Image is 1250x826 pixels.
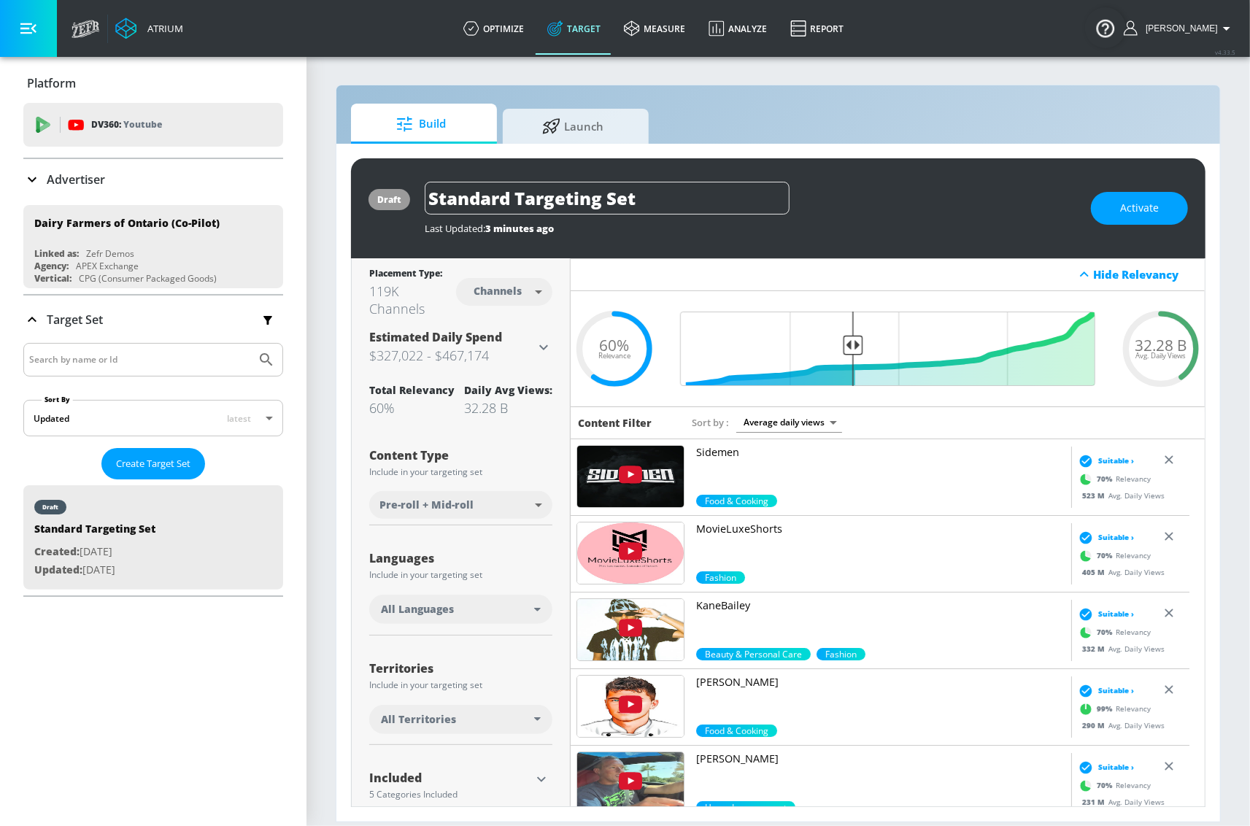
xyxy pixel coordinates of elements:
a: Analyze [697,2,779,55]
span: v 4.33.5 [1215,48,1235,56]
div: Suitable › [1075,530,1134,544]
a: Target [536,2,612,55]
button: Create Target Set [101,448,205,479]
a: Report [779,2,855,55]
div: Dairy Farmers of Ontario (Co-Pilot) [34,216,220,230]
div: Relevancy [1075,698,1151,719]
span: Avg. Daily Views [1136,352,1187,360]
span: Suitable › [1098,762,1134,773]
p: MovieLuxeShorts [696,522,1065,536]
label: Sort By [42,395,73,404]
div: Territories [369,663,552,674]
span: Pre-roll + Mid-roll [379,498,474,512]
div: Advertiser [23,159,283,200]
span: All Territories [381,712,456,727]
div: Hide Relevancy [571,258,1205,291]
img: UUMyOj6fhvKFMjxUCp3b_3gA [577,676,684,737]
span: Suitable › [1098,455,1134,466]
div: 99.0% [696,725,777,737]
div: DV360: Youtube [23,103,283,147]
span: Fashion [817,648,865,660]
span: Created: [34,544,80,558]
div: Atrium [142,22,183,35]
div: Channels [466,285,529,297]
span: 70 % [1097,474,1116,485]
span: 60% [600,337,630,352]
img: UUmQgPkVtuNfOulKBF7FTujg [577,599,684,660]
div: Relevancy [1075,468,1151,490]
span: Beauty & Personal Care [696,648,811,660]
div: Updated [34,412,69,425]
p: [DATE] [34,561,155,579]
h3: $327,022 - $467,174 [369,345,535,366]
div: Suitable › [1075,453,1134,468]
div: Avg. Daily Views [1075,796,1165,807]
div: Estimated Daily Spend$327,022 - $467,174 [369,329,552,366]
div: Avg. Daily Views [1075,643,1165,654]
div: Hide Relevancy [1093,267,1197,282]
div: Avg. Daily Views [1075,719,1165,730]
span: 231 M [1082,796,1108,806]
div: 32.28 B [464,399,552,417]
span: latest [227,412,251,425]
div: Linked as: [34,247,79,260]
img: UUh8f8vssLddD2PbnU3Ag_Bw [577,752,684,814]
div: Included [369,772,531,784]
p: [DATE] [34,543,155,561]
button: Activate [1091,192,1188,225]
button: [PERSON_NAME] [1124,20,1235,37]
span: Food & Cooking [696,495,777,507]
div: Placement Type: [369,267,456,282]
div: Include in your targeting set [369,681,552,690]
p: [PERSON_NAME] [696,675,1065,690]
p: [PERSON_NAME] [696,752,1065,766]
span: 405 M [1082,566,1108,576]
div: APEX Exchange [76,260,139,272]
a: optimize [452,2,536,55]
a: [PERSON_NAME] [696,752,1065,801]
div: Avg. Daily Views [1075,566,1165,577]
p: Sidemen [696,445,1065,460]
a: Sidemen [696,445,1065,495]
div: Content Type [369,449,552,461]
div: Average daily views [736,412,842,432]
input: Search by name or Id [29,350,250,369]
span: Home Improvement [696,801,795,814]
span: Estimated Daily Spend [369,329,502,345]
div: Target Set [23,343,283,595]
div: Target Set [23,296,283,344]
div: Avg. Daily Views [1075,490,1165,501]
div: CPG (Consumer Packaged Goods) [79,272,217,285]
span: 290 M [1082,719,1108,730]
span: Food & Cooking [696,725,777,737]
h6: Content Filter [578,416,652,430]
div: 70.0% [696,571,745,584]
a: KaneBailey [696,598,1065,648]
div: Zefr Demos [86,247,134,260]
div: 70.0% [696,648,811,660]
span: 523 M [1082,490,1108,500]
div: 70.0% [696,801,795,814]
div: 5 Categories Included [369,790,531,799]
a: Atrium [115,18,183,39]
div: Relevancy [1075,544,1151,566]
span: Updated: [34,563,82,576]
div: Suitable › [1075,760,1134,774]
div: Languages [369,552,552,564]
div: All Territories [369,705,552,734]
span: Relevance [598,352,630,360]
div: All Languages [369,595,552,624]
div: Suitable › [1075,683,1134,698]
span: 70 % [1097,627,1116,638]
div: 70.0% [817,648,865,660]
div: Platform [23,63,283,104]
a: MovieLuxeShorts [696,522,1065,571]
span: Sort by [692,416,729,429]
span: Suitable › [1098,609,1134,619]
p: Youtube [123,117,162,132]
div: Dairy Farmers of Ontario (Co-Pilot)Linked as:Zefr DemosAgency:APEX ExchangeVertical:CPG (Consumer... [23,205,283,288]
div: Vertical: [34,272,72,285]
div: Include in your targeting set [369,468,552,476]
nav: list of Target Set [23,479,283,595]
a: measure [612,2,697,55]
